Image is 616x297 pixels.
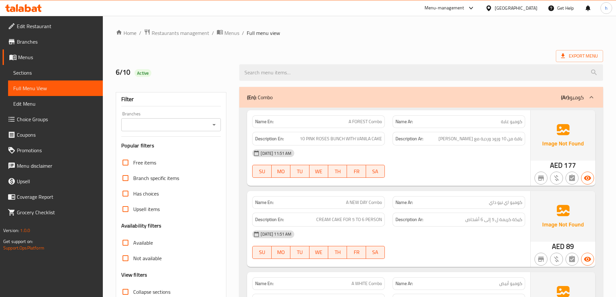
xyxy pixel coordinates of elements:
[212,29,214,37] li: /
[369,167,382,176] span: SA
[116,29,136,37] a: Home
[247,29,280,37] span: Full menu view
[224,29,239,37] span: Menus
[116,68,232,77] h2: 6/10
[351,280,382,287] span: A WHITE Combo
[395,216,423,224] strong: Description Ar:
[255,199,274,206] strong: Name En:
[535,253,547,266] button: Not branch specific item
[133,174,179,182] span: Branch specific items
[17,208,98,216] span: Grocery Checklist
[258,150,294,156] span: [DATE] 11:51 AM
[438,135,522,143] span: باقة من 10 ورود وردية مع كيكة فانيليا
[133,288,170,296] span: Collapse sections
[17,193,98,201] span: Coverage Report
[3,34,103,49] a: Branches
[121,142,221,149] h3: Popular filters
[3,189,103,205] a: Coverage Report
[290,165,309,178] button: TU
[369,248,382,257] span: SA
[17,38,98,46] span: Branches
[3,237,33,246] span: Get support on:
[552,240,565,253] span: AED
[331,167,344,176] span: TH
[349,118,382,125] span: A FOREST Combo
[3,226,19,235] span: Version:
[395,199,413,206] strong: Name Ar:
[605,5,608,12] span: h
[239,64,603,81] input: search
[425,4,464,12] div: Menu-management
[272,246,290,259] button: MO
[495,5,537,12] div: [GEOGRAPHIC_DATA]
[581,253,594,266] button: Available
[535,172,547,185] button: Not branch specific item
[255,280,274,287] strong: Name En:
[290,246,309,259] button: TU
[346,199,382,206] span: A NEW DAY Combo
[18,53,98,61] span: Menus
[331,248,344,257] span: TH
[366,246,385,259] button: SA
[328,246,347,259] button: TH
[293,167,307,176] span: TU
[13,100,98,108] span: Edit Menu
[121,271,147,279] h3: View filters
[550,253,563,266] button: Purchased item
[133,159,156,166] span: Free items
[255,135,284,143] strong: Description En:
[328,165,347,178] button: TH
[144,29,209,37] a: Restaurants management
[395,135,423,143] strong: Description Ar:
[293,248,307,257] span: TU
[8,80,103,96] a: Full Menu View
[3,205,103,220] a: Grocery Checklist
[242,29,244,37] li: /
[13,69,98,77] span: Sections
[3,49,103,65] a: Menus
[489,199,522,206] span: كومبو اي نيو داي
[252,165,271,178] button: SU
[13,84,98,92] span: Full Menu View
[17,146,98,154] span: Promotions
[531,110,595,161] img: Ae5nvW7+0k+MAAAAAElFTkSuQmCC
[581,172,594,185] button: Available
[564,159,576,172] span: 177
[366,165,385,178] button: SA
[499,280,522,287] span: كومبو أبيض
[133,190,159,197] span: Has choices
[274,167,288,176] span: MO
[255,118,274,125] strong: Name En:
[561,93,584,101] p: كومبو
[17,162,98,170] span: Menu disclaimer
[556,50,603,62] span: Export Menu
[17,22,98,30] span: Edit Restaurant
[300,135,382,143] span: 10 PINK ROSES BUNCH WITH VANILA CAKE
[395,280,413,287] strong: Name Ar:
[316,216,382,224] span: CREAM CAKE FOR 5 TO 6 PERSON
[135,70,151,76] span: Active
[255,216,284,224] strong: Description En:
[350,167,363,176] span: FR
[121,222,162,229] h3: Availability filters
[17,115,98,123] span: Choice Groups
[252,246,271,259] button: SU
[239,87,603,108] div: (En): Combo(Ar):كومبو
[133,239,153,247] span: Available
[152,29,209,37] span: Restaurants management
[550,159,563,172] span: AED
[133,205,160,213] span: Upsell items
[135,69,151,77] div: Active
[3,174,103,189] a: Upsell
[121,92,221,106] div: Filter
[347,165,366,178] button: FR
[247,92,256,102] b: (En):
[309,165,328,178] button: WE
[3,244,44,252] a: Support.OpsPlatform
[561,52,598,60] span: Export Menu
[255,248,269,257] span: SU
[17,177,98,185] span: Upsell
[3,111,103,127] a: Choice Groups
[566,253,578,266] button: Not has choices
[566,172,578,185] button: Not has choices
